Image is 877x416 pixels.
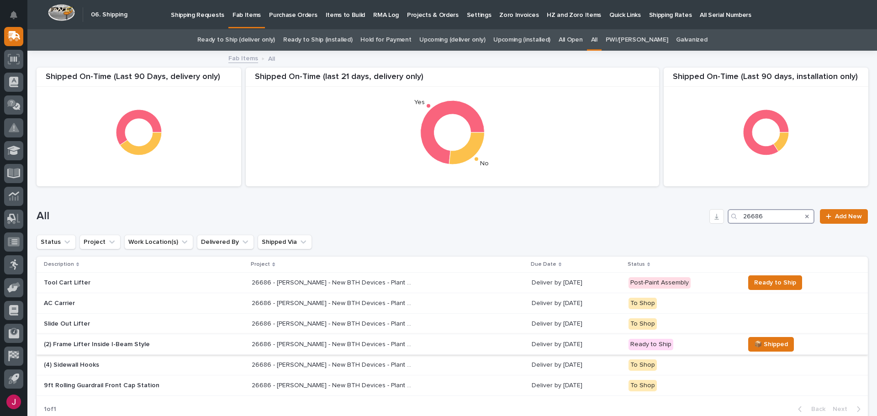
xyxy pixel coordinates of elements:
span: Add New [835,213,862,220]
p: 26686 - [PERSON_NAME] - New BTH Devices - Plant Setup [252,359,413,369]
p: Project [251,259,270,269]
p: Status [628,259,645,269]
button: Status [37,235,76,249]
div: Notifications [11,11,23,26]
p: Tool Cart Lifter [44,279,204,287]
p: 26686 - [PERSON_NAME] - New BTH Devices - Plant Setup [252,380,413,390]
a: PWI/[PERSON_NAME] [606,29,668,51]
text: Yes [414,100,425,106]
p: Description [44,259,74,269]
p: 26686 - [PERSON_NAME] - New BTH Devices - Plant Setup [252,277,413,287]
span: Back [806,405,825,413]
img: Workspace Logo [48,4,75,21]
p: Deliver by [DATE] [532,341,621,348]
tr: 9ft Rolling Guardrail Front Cap Station26686 - [PERSON_NAME] - New BTH Devices - Plant Setup26686... [37,375,868,396]
a: Fab Items [228,53,258,63]
p: 26686 - [PERSON_NAME] - New BTH Devices - Plant Setup [252,298,413,307]
div: To Shop [629,380,657,391]
button: Work Location(s) [124,235,193,249]
span: Ready to Ship [754,277,796,288]
tr: (4) Sidewall Hooks26686 - [PERSON_NAME] - New BTH Devices - Plant Setup26686 - [PERSON_NAME] - Ne... [37,355,868,375]
text: No [480,160,489,167]
p: Due Date [531,259,556,269]
p: 9ft Rolling Guardrail Front Cap Station [44,382,204,390]
p: Deliver by [DATE] [532,300,621,307]
span: 📦 Shipped [754,339,788,350]
button: Shipped Via [258,235,312,249]
a: Galvanized [676,29,707,51]
tr: Slide Out Lifter26686 - [PERSON_NAME] - New BTH Devices - Plant Setup26686 - [PERSON_NAME] - New ... [37,314,868,334]
p: AC Carrier [44,300,204,307]
div: Shipped On-Time (last 21 days, delivery only) [246,72,659,87]
div: Shipped On-Time (Last 90 days, installation only) [664,72,868,87]
div: To Shop [629,298,657,309]
button: Project [79,235,121,249]
div: To Shop [629,359,657,371]
tr: Tool Cart Lifter26686 - [PERSON_NAME] - New BTH Devices - Plant Setup26686 - [PERSON_NAME] - New ... [37,273,868,293]
div: Shipped On-Time (Last 90 Days, delivery only) [37,72,241,87]
p: Deliver by [DATE] [532,320,621,328]
div: Post-Paint Assembly [629,277,691,289]
span: Next [833,405,853,413]
a: Add New [820,209,868,224]
button: Back [791,405,829,413]
p: (4) Sidewall Hooks [44,361,204,369]
p: All [268,53,275,63]
a: All Open [559,29,583,51]
button: Next [829,405,868,413]
p: Deliver by [DATE] [532,382,621,390]
button: users-avatar [4,392,23,411]
p: 26686 - [PERSON_NAME] - New BTH Devices - Plant Setup [252,339,413,348]
h1: All [37,210,706,223]
button: 📦 Shipped [748,337,794,352]
a: Upcoming (installed) [493,29,550,51]
button: Ready to Ship [748,275,802,290]
p: (2) Frame Lifter Inside I-Beam Style [44,341,204,348]
tr: (2) Frame Lifter Inside I-Beam Style26686 - [PERSON_NAME] - New BTH Devices - Plant Setup26686 - ... [37,334,868,355]
a: Hold for Payment [360,29,411,51]
button: Notifications [4,5,23,25]
h2: 06. Shipping [91,11,127,19]
button: Delivered By [197,235,254,249]
p: 26686 - [PERSON_NAME] - New BTH Devices - Plant Setup [252,318,413,328]
a: Ready to Ship (deliver only) [197,29,275,51]
p: Deliver by [DATE] [532,279,621,287]
tr: AC Carrier26686 - [PERSON_NAME] - New BTH Devices - Plant Setup26686 - [PERSON_NAME] - New BTH De... [37,293,868,314]
input: Search [728,209,814,224]
a: All [591,29,597,51]
div: Ready to Ship [629,339,673,350]
a: Ready to Ship (installed) [283,29,352,51]
p: Slide Out Lifter [44,320,204,328]
a: Upcoming (deliver only) [419,29,485,51]
p: Deliver by [DATE] [532,361,621,369]
div: To Shop [629,318,657,330]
